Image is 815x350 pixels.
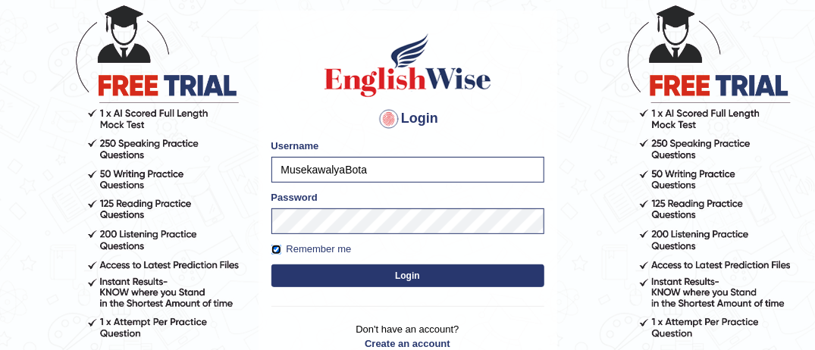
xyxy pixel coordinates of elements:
[271,242,352,257] label: Remember me
[271,264,544,287] button: Login
[321,31,494,99] img: Logo of English Wise sign in for intelligent practice with AI
[271,107,544,131] h4: Login
[271,139,319,153] label: Username
[271,190,318,205] label: Password
[271,245,281,255] input: Remember me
